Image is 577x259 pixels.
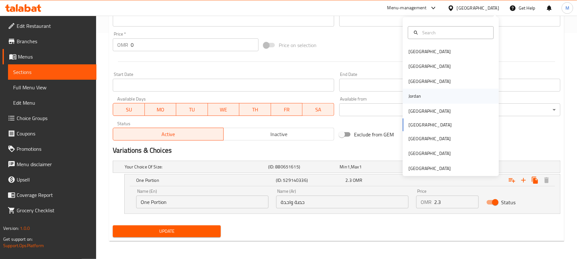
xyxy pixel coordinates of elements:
[17,176,91,183] span: Upsell
[274,105,300,114] span: FR
[351,163,359,171] span: Max
[147,105,174,114] span: MO
[3,49,96,64] a: Menus
[340,164,409,170] div: ,
[302,103,334,116] button: SA
[271,103,303,116] button: FR
[3,157,96,172] a: Menu disclaimer
[408,108,451,115] div: [GEOGRAPHIC_DATA]
[421,198,432,206] p: OMR
[17,145,91,153] span: Promotions
[353,176,362,184] span: OMR
[3,241,44,250] a: Support.OpsPlatform
[346,176,352,184] span: 2.3
[13,99,91,107] span: Edit Menu
[3,34,96,49] a: Branches
[113,103,144,116] button: SU
[176,103,208,116] button: TU
[113,161,560,173] div: Expand
[408,165,451,172] div: [GEOGRAPHIC_DATA]
[541,174,552,186] button: Delete One Portion
[17,130,91,137] span: Coupons
[13,68,91,76] span: Sections
[3,18,96,34] a: Edit Restaurant
[387,4,427,12] div: Menu-management
[113,146,560,155] h2: Variations & Choices
[8,64,96,80] a: Sections
[565,4,569,12] span: M
[223,128,334,141] button: Inactive
[13,84,91,91] span: Full Menu View
[18,53,91,61] span: Menus
[276,177,343,183] h5: (ID: 529140336)
[17,206,91,214] span: Grocery Checklist
[179,105,205,114] span: TU
[210,105,237,114] span: WE
[145,103,177,116] button: MO
[8,95,96,110] a: Edit Menu
[3,126,96,141] a: Coupons
[125,174,560,186] div: Expand
[113,128,224,141] button: Active
[420,29,490,36] input: Search
[457,4,499,12] div: [GEOGRAPHIC_DATA]
[208,103,240,116] button: WE
[8,80,96,95] a: Full Menu View
[3,172,96,187] a: Upsell
[17,191,91,199] span: Coverage Report
[305,105,332,114] span: SA
[408,150,451,157] div: [GEOGRAPHIC_DATA]
[116,105,142,114] span: SU
[17,22,91,30] span: Edit Restaurant
[20,224,30,232] span: 1.0.0
[279,41,317,49] span: Price on selection
[239,103,271,116] button: TH
[113,14,334,27] input: Please enter product barcode
[242,105,268,114] span: TH
[113,225,221,237] button: Update
[518,174,529,186] button: Add new choice
[268,164,337,170] h5: (ID: 880651615)
[339,14,560,27] input: Please enter product sku
[117,41,128,49] p: OMR
[359,163,362,171] span: 1
[354,131,394,138] span: Exclude from GEM
[131,38,259,51] input: Please enter price
[125,164,266,170] h5: Your Choice Of Size:
[118,227,216,235] span: Update
[408,78,451,85] div: [GEOGRAPHIC_DATA]
[408,93,421,100] div: Jordan
[339,103,447,116] div: ​
[347,163,350,171] span: 1
[17,160,91,168] span: Menu disclaimer
[408,63,451,70] div: [GEOGRAPHIC_DATA]
[3,187,96,203] a: Coverage Report
[408,48,451,55] div: [GEOGRAPHIC_DATA]
[3,235,33,243] span: Get support on:
[3,203,96,218] a: Grocery Checklist
[501,198,516,206] span: Status
[3,110,96,126] a: Choice Groups
[136,177,273,183] h5: One Portion
[17,114,91,122] span: Choice Groups
[452,103,560,116] div: ​
[506,174,518,186] button: Add choice group
[3,224,19,232] span: Version:
[116,130,221,139] span: Active
[226,130,332,139] span: Inactive
[434,196,478,208] input: Please enter price
[276,196,408,208] input: Enter name Ar
[3,141,96,157] a: Promotions
[529,174,541,186] button: Clone new choice
[340,163,347,171] span: Min
[136,196,268,208] input: Enter name En
[17,37,91,45] span: Branches
[408,135,451,142] div: [GEOGRAPHIC_DATA]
